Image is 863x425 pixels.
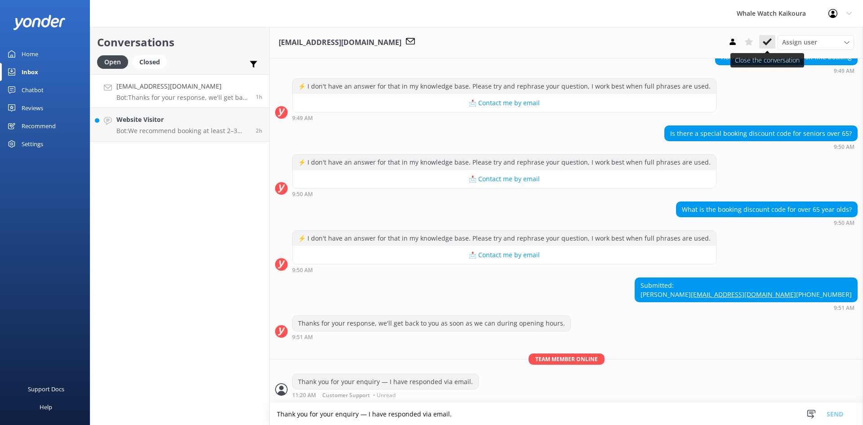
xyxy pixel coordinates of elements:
[691,290,796,299] a: [EMAIL_ADDRESS][DOMAIN_NAME]
[292,267,716,273] div: 09:50am 12-Aug-2025 (UTC +12:00) Pacific/Auckland
[133,55,167,69] div: Closed
[529,353,605,365] span: Team member online
[90,74,269,108] a: [EMAIL_ADDRESS][DOMAIN_NAME]Bot:Thanks for your response, we'll get back to you as soon as we can...
[256,93,262,101] span: 09:51am 12-Aug-2025 (UTC +12:00) Pacific/Auckland
[292,192,313,197] strong: 9:50 AM
[834,305,854,311] strong: 9:51 AM
[22,81,44,99] div: Chatbot
[293,155,716,170] div: ⚡ I don't have an answer for that in my knowledge base. Please try and rephrase your question, I ...
[778,35,854,49] div: Assign User
[665,126,857,141] div: Is there a special booking discount code for seniors over 65?
[22,117,56,135] div: Recommend
[97,57,133,67] a: Open
[292,335,313,340] strong: 9:51 AM
[256,127,262,134] span: 09:19am 12-Aug-2025 (UTC +12:00) Pacific/Auckland
[97,55,128,69] div: Open
[664,143,858,150] div: 09:50am 12-Aug-2025 (UTC +12:00) Pacific/Auckland
[293,374,478,389] div: Thank you for your enquiry — I have responded via email.
[292,393,316,398] strong: 11:20 AM
[133,57,171,67] a: Closed
[322,393,370,398] span: Customer Support
[292,268,313,273] strong: 9:50 AM
[40,398,52,416] div: Help
[293,170,716,188] button: 📩 Contact me by email
[834,144,854,150] strong: 9:50 AM
[116,115,249,125] h4: Website Visitor
[293,246,716,264] button: 📩 Contact me by email
[715,67,858,74] div: 09:49am 12-Aug-2025 (UTC +12:00) Pacific/Auckland
[22,99,43,117] div: Reviews
[13,15,65,30] img: yonder-white-logo.png
[834,220,854,226] strong: 9:50 AM
[293,231,716,246] div: ⚡ I don't have an answer for that in my knowledge base. Please try and rephrase your question, I ...
[834,68,854,74] strong: 9:49 AM
[279,37,401,49] h3: [EMAIL_ADDRESS][DOMAIN_NAME]
[676,202,857,217] div: What is the booking discount code for over 65 year olds?
[116,94,249,102] p: Bot: Thanks for your response, we'll get back to you as soon as we can during opening hours.
[635,304,858,311] div: 09:51am 12-Aug-2025 (UTC +12:00) Pacific/Auckland
[782,37,817,47] span: Assign user
[22,45,38,63] div: Home
[292,191,716,197] div: 09:50am 12-Aug-2025 (UTC +12:00) Pacific/Auckland
[293,79,716,94] div: ⚡ I don't have an answer for that in my knowledge base. Please try and rephrase your question, I ...
[28,380,64,398] div: Support Docs
[292,115,716,121] div: 09:49am 12-Aug-2025 (UTC +12:00) Pacific/Auckland
[676,219,858,226] div: 09:50am 12-Aug-2025 (UTC +12:00) Pacific/Auckland
[293,94,716,112] button: 📩 Contact me by email
[116,127,249,135] p: Bot: We recommend booking at least 2–3 days in advance to secure your spot, especially during sum...
[22,63,38,81] div: Inbox
[293,316,570,331] div: Thanks for your response, we'll get back to you as soon as we can during opening hours.
[292,116,313,121] strong: 9:49 AM
[292,334,571,340] div: 09:51am 12-Aug-2025 (UTC +12:00) Pacific/Auckland
[635,278,857,302] div: Submitted: [PERSON_NAME] [PHONE_NUMBER]
[373,393,396,398] span: • Unread
[97,34,262,51] h2: Conversations
[292,392,479,398] div: 11:20am 12-Aug-2025 (UTC +12:00) Pacific/Auckland
[90,108,269,142] a: Website VisitorBot:We recommend booking at least 2–3 days in advance to secure your spot, especia...
[22,135,43,153] div: Settings
[116,81,249,91] h4: [EMAIL_ADDRESS][DOMAIN_NAME]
